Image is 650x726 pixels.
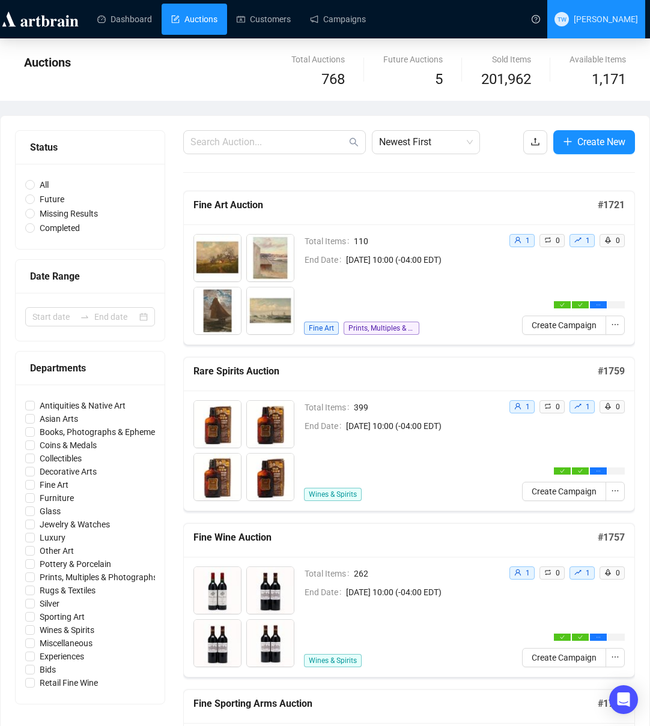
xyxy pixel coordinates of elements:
span: Create New [577,134,625,149]
span: Decorative Arts [35,465,102,478]
span: Newest First [379,131,473,154]
a: Fine Wine Auction#1757Total Items262End Date[DATE] 10:00 (-04:00 EDT)Wines & Spiritsuser1retweet0... [183,523,635,677]
span: Future [35,193,69,206]
span: ellipsis [611,487,619,495]
h5: Rare Spirits Auction [193,364,598,379]
span: 5 [435,71,443,88]
span: Rugs & Textiles [35,584,100,597]
span: 0 [556,569,560,577]
div: Departments [30,361,150,376]
span: 768 [321,71,345,88]
span: Antiquities & Native Art [35,399,130,412]
span: [PERSON_NAME] [574,14,638,24]
button: Create Campaign [522,482,606,501]
span: Missing Results [35,207,103,220]
a: Fine Art Auction#1721Total Items110End Date[DATE] 10:00 (-04:00 EDT)Fine ArtPrints, Multiples & P... [183,191,635,345]
span: Coins & Medals [35,439,102,452]
span: Jewelry & Watches [35,518,115,531]
span: retweet [544,403,551,410]
span: rise [574,403,582,410]
span: Books, Photographs & Ephemera [35,425,168,439]
span: rocket [604,236,612,244]
input: Start date [32,310,75,323]
span: 1 [586,236,590,245]
span: check [560,302,565,307]
div: Date Range [30,269,150,284]
span: 1,171 [592,68,626,91]
span: Asian Arts [35,412,83,425]
span: check [560,469,565,473]
span: 0 [556,403,560,411]
span: Total Items [305,235,354,248]
span: Prints, Multiples & Photographs [344,322,419,335]
span: 1 [586,403,590,411]
button: Create Campaign [522,648,606,667]
span: 0 [556,236,560,245]
span: swap-right [80,312,90,322]
a: Auctions [171,4,217,35]
span: ellipsis [596,469,601,473]
span: [DATE] 10:00 (-04:00 EDT) [346,586,509,599]
span: check [578,635,583,640]
span: rocket [604,569,612,576]
span: Pottery & Porcelain [35,557,116,571]
span: 262 [354,567,509,580]
span: Furniture [35,491,79,505]
h5: # 1759 [598,364,625,379]
span: check [560,635,565,640]
span: Wines & Spirits [304,654,362,667]
span: ellipsis [611,320,619,329]
span: 399 [354,401,509,414]
span: ellipsis [596,302,601,307]
span: 1 [526,236,530,245]
span: Fine Art [304,322,339,335]
span: upload [530,137,540,146]
span: 0 [616,236,620,245]
span: question-circle [532,15,540,23]
img: 8002_1.jpg [247,401,294,448]
span: 110 [354,235,509,248]
h5: Fine Art Auction [193,198,598,212]
img: 3004_1.jpg [247,287,294,334]
img: 3001_1.jpg [194,235,241,281]
button: Create New [553,130,635,154]
a: Dashboard [97,4,152,35]
span: Wines & Spirits [35,623,99,637]
span: Bids [35,663,61,676]
span: All [35,178,53,191]
img: 7003_1.jpg [194,620,241,667]
span: [DATE] 10:00 (-04:00 EDT) [346,253,509,266]
span: End Date [305,253,346,266]
img: 7001_1.jpg [194,567,241,614]
span: Glass [35,505,65,518]
span: TW [557,14,566,23]
img: 7004_1.jpg [247,620,294,667]
span: rocket [604,403,612,410]
span: Prints, Multiples & Photographs [35,571,162,584]
span: check [578,302,583,307]
span: user [514,236,521,244]
span: Luxury [35,531,70,544]
span: Create Campaign [532,651,597,664]
button: Create Campaign [522,316,606,335]
span: to [80,312,90,322]
span: End Date [305,419,346,433]
h5: Fine Wine Auction [193,530,598,545]
span: Total Items [305,567,354,580]
span: 0 [616,403,620,411]
span: Create Campaign [532,319,597,332]
span: user [514,569,521,576]
span: [DATE] 10:00 (-04:00 EDT) [346,419,509,433]
span: 201,962 [481,68,531,91]
span: 1 [526,403,530,411]
span: Completed [35,221,85,235]
img: 7002_1.jpg [247,567,294,614]
div: Total Auctions [291,53,345,66]
h5: # 1763 [598,697,625,711]
span: rise [574,236,582,244]
span: Wines & Spirits [304,488,362,501]
img: 3003_1.jpg [194,287,241,334]
span: Silver [35,597,64,610]
img: 8001_1.jpg [194,401,241,448]
span: Sporting Art [35,610,90,623]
